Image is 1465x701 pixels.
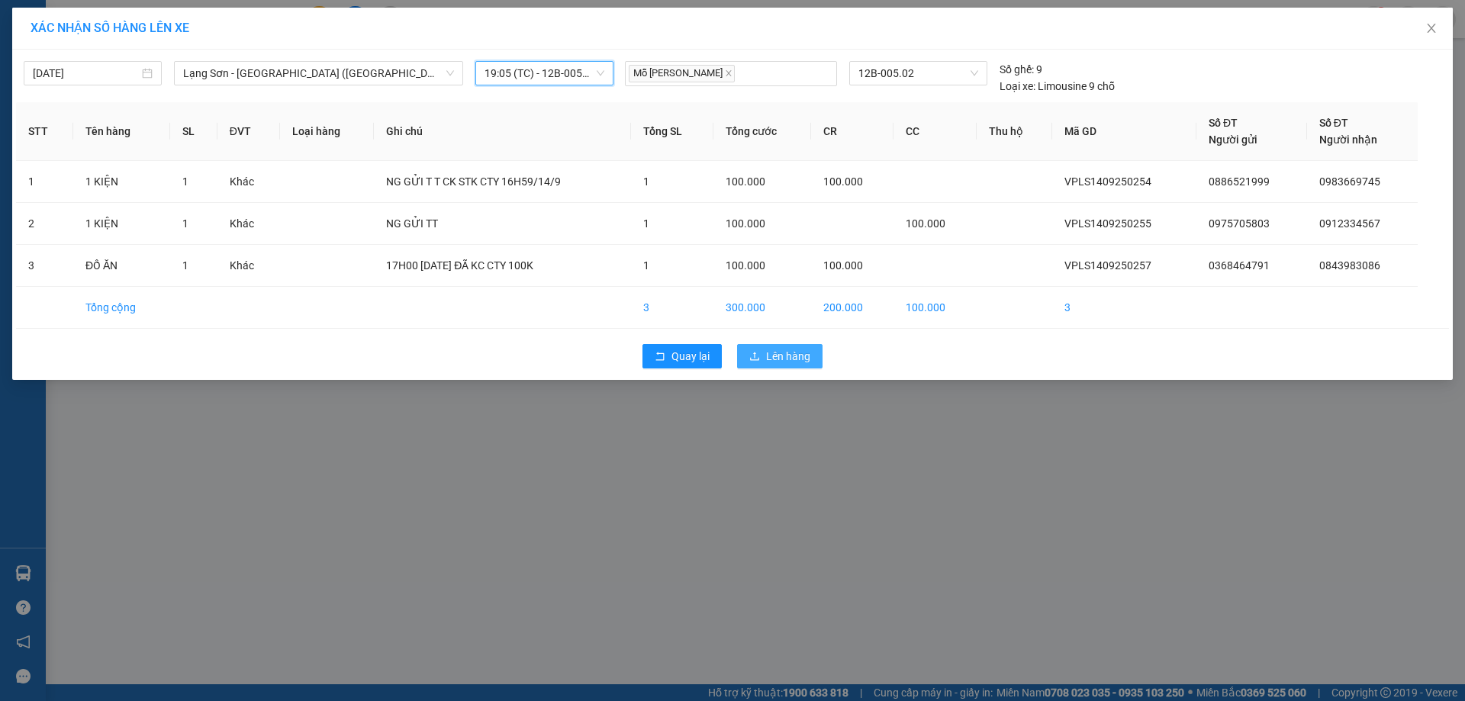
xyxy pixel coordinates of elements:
[217,203,281,245] td: Khác
[446,69,455,78] span: down
[893,287,977,329] td: 100.000
[643,259,649,272] span: 1
[217,102,281,161] th: ĐVT
[386,259,533,272] span: 17H00 [DATE] ĐÃ KC CTY 100K
[31,21,189,35] span: XÁC NHẬN SỐ HÀNG LÊN XE
[1064,175,1151,188] span: VPLS1409250254
[1319,175,1380,188] span: 0983669745
[386,175,561,188] span: NG GỬI T T CK STK CTY 16H59/14/9
[1209,259,1270,272] span: 0368464791
[182,259,188,272] span: 1
[1425,22,1438,34] span: close
[977,102,1053,161] th: Thu hộ
[1052,102,1196,161] th: Mã GD
[643,175,649,188] span: 1
[737,344,823,368] button: uploadLên hàng
[280,102,374,161] th: Loại hàng
[906,217,945,230] span: 100.000
[1209,133,1257,146] span: Người gửi
[893,102,977,161] th: CC
[16,245,73,287] td: 3
[713,287,811,329] td: 300.000
[1209,175,1270,188] span: 0886521999
[1319,117,1348,129] span: Số ĐT
[73,102,170,161] th: Tên hàng
[726,259,765,272] span: 100.000
[33,65,139,82] input: 14/09/2025
[182,217,188,230] span: 1
[1000,78,1115,95] div: Limousine 9 chỗ
[16,161,73,203] td: 1
[183,62,454,85] span: Lạng Sơn - Hà Nội (Limousine)
[170,102,217,161] th: SL
[1319,217,1380,230] span: 0912334567
[713,102,811,161] th: Tổng cước
[1209,117,1238,129] span: Số ĐT
[749,351,760,363] span: upload
[766,348,810,365] span: Lên hàng
[725,69,732,77] span: close
[1000,78,1035,95] span: Loại xe:
[655,351,665,363] span: rollback
[73,287,170,329] td: Tổng cộng
[182,175,188,188] span: 1
[73,203,170,245] td: 1 KIỆN
[1209,217,1270,230] span: 0975705803
[726,217,765,230] span: 100.000
[1064,259,1151,272] span: VPLS1409250257
[858,62,977,85] span: 12B-005.02
[1319,133,1377,146] span: Người nhận
[1319,259,1380,272] span: 0843983086
[217,245,281,287] td: Khác
[485,62,604,85] span: 19:05 (TC) - 12B-005.02
[811,102,894,161] th: CR
[16,102,73,161] th: STT
[629,65,735,82] span: Mỗ [PERSON_NAME]
[643,217,649,230] span: 1
[1000,61,1034,78] span: Số ghế:
[726,175,765,188] span: 100.000
[811,287,894,329] td: 200.000
[217,161,281,203] td: Khác
[16,203,73,245] td: 2
[823,259,863,272] span: 100.000
[386,217,438,230] span: NG GỬI TT
[631,102,713,161] th: Tổng SL
[1000,61,1042,78] div: 9
[631,287,713,329] td: 3
[1052,287,1196,329] td: 3
[642,344,722,368] button: rollbackQuay lại
[73,161,170,203] td: 1 KIỆN
[1410,8,1453,50] button: Close
[73,245,170,287] td: ĐỒ ĂN
[374,102,631,161] th: Ghi chú
[1064,217,1151,230] span: VPLS1409250255
[823,175,863,188] span: 100.000
[671,348,710,365] span: Quay lại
